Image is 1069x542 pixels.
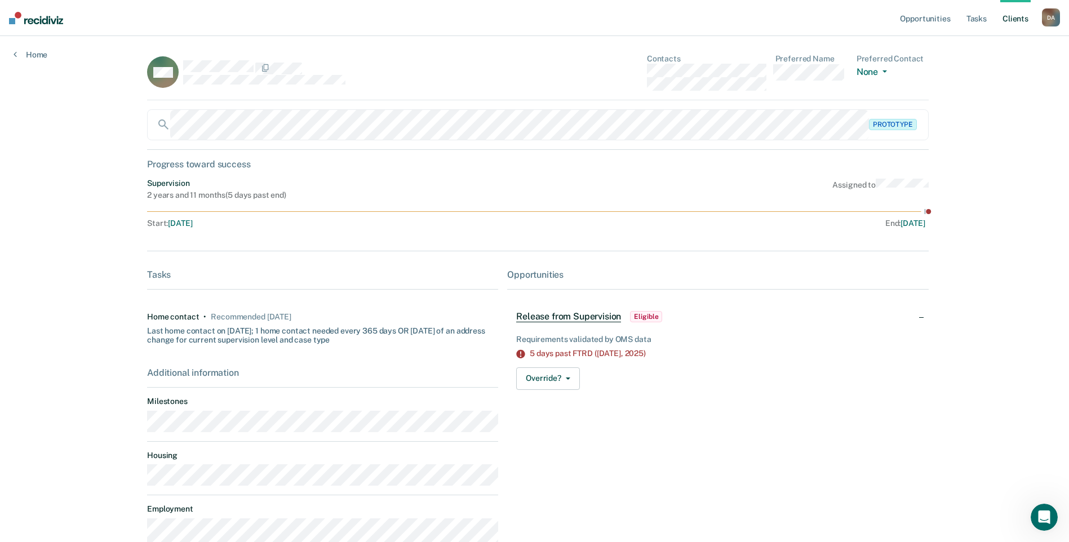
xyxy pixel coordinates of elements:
div: Last home contact on [DATE]; 1 home contact needed every 365 days OR [DATE] of an address change ... [147,322,498,345]
div: 5 days past FTRD ([DATE], [530,349,920,358]
div: Start : [147,219,536,228]
span: [DATE] [168,219,192,228]
div: Release from SupervisionEligible [507,299,929,335]
div: Tasks [147,269,498,280]
dt: Milestones [147,397,498,406]
div: Opportunities [507,269,929,280]
div: Requirements validated by OMS data [516,335,920,344]
a: Home [14,50,47,60]
div: Supervision [147,179,286,188]
div: Progress toward success [147,159,929,170]
div: Assigned to [832,179,928,200]
span: [DATE] [901,219,925,228]
div: 2 years and 11 months ( 5 days past end ) [147,190,286,200]
div: Recommended in 3 days [211,312,291,322]
div: Additional information [147,367,498,378]
img: Recidiviz [9,12,63,24]
dt: Contacts [647,54,766,64]
div: • [203,312,206,322]
div: End : [541,219,925,228]
dt: Preferred Contact [857,54,929,64]
dt: Employment [147,504,498,514]
dt: Housing [147,451,498,460]
span: 2025) [625,349,646,358]
button: DA [1042,8,1060,26]
div: Home contact [147,312,199,322]
iframe: Intercom live chat [1031,504,1058,531]
span: Release from Supervision [516,311,621,322]
button: None [857,66,891,79]
button: Override? [516,367,580,390]
span: Eligible [630,311,662,322]
div: D A [1042,8,1060,26]
dt: Preferred Name [775,54,848,64]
